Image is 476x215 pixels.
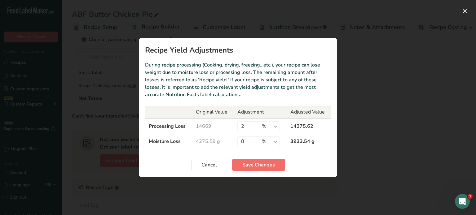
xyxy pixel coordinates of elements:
td: Moisture Loss [145,134,192,149]
h1: Recipe Yield Adjustments [145,46,331,54]
button: Cancel [191,159,227,171]
span: 1 [468,194,473,199]
th: Adjusted Value [287,106,331,118]
th: Adjustment [234,106,287,118]
button: Save Changes [232,159,285,171]
td: 14375.62 [287,118,331,134]
p: During recipe processing (Cooking, drying, freezing…etc.), your recipe can lose weight due to moi... [145,61,331,98]
span: Save Changes [242,161,275,169]
td: 3933.54 g [287,134,331,149]
th: Original Value [192,106,234,118]
iframe: Intercom live chat [455,194,470,209]
td: Processing Loss [145,118,192,134]
td: 4275.59 g [192,134,234,149]
td: 14669 [192,118,234,134]
span: Cancel [201,161,217,169]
